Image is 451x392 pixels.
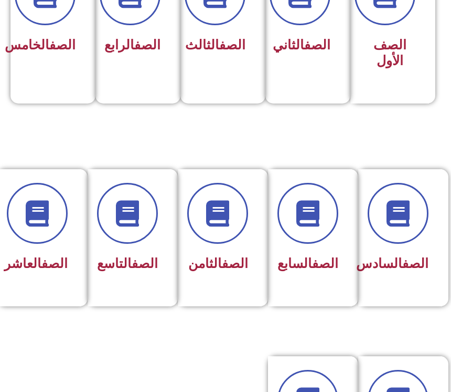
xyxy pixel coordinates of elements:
span: السادس [356,256,428,271]
span: الثاني [273,37,330,53]
span: الثامن [188,256,248,271]
span: السابع [277,256,338,271]
span: الصف الأول [373,37,406,68]
a: الصف [134,37,160,53]
a: الصف [304,37,330,53]
a: الصف [219,37,245,53]
span: الرابع [104,37,160,53]
a: الصف [132,256,158,271]
span: التاسع [97,256,158,271]
span: الخامس [5,37,76,53]
a: الصف [222,256,248,271]
span: الثالث [185,37,245,53]
a: الصف [312,256,338,271]
a: الصف [41,256,68,271]
a: الصف [402,256,428,271]
a: الصف [49,37,76,53]
span: العاشر [4,256,68,271]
